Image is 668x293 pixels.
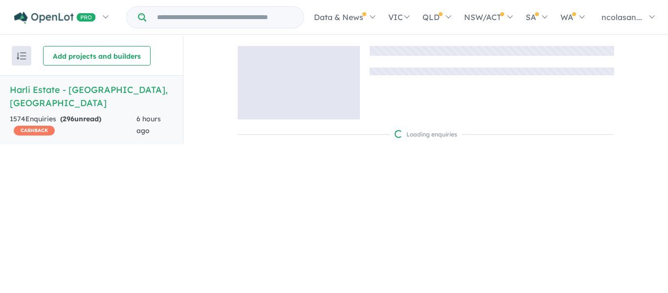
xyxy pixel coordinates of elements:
span: 6 hours ago [136,114,161,135]
span: ncolasan... [601,12,642,22]
h5: Harli Estate - [GEOGRAPHIC_DATA] , [GEOGRAPHIC_DATA] [10,83,173,110]
img: sort.svg [17,52,26,60]
button: Add projects and builders [43,46,151,66]
img: Openlot PRO Logo White [14,12,96,24]
span: 296 [63,114,74,123]
span: CASHBACK [14,126,55,135]
div: 1574 Enquir ies [10,113,136,137]
input: Try estate name, suburb, builder or developer [148,7,302,28]
strong: ( unread) [60,114,101,123]
div: Loading enquiries [395,130,457,139]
